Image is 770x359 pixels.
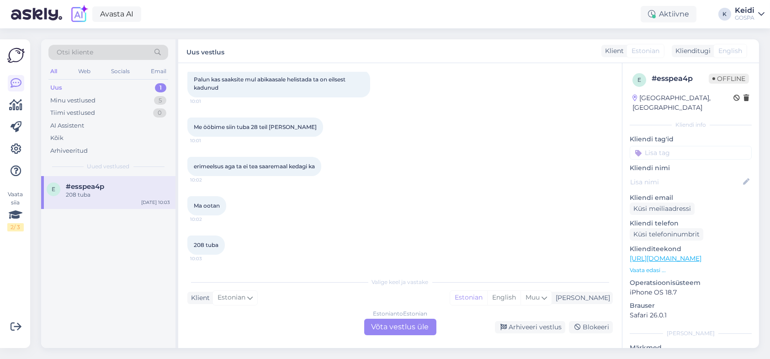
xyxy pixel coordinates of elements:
div: [PERSON_NAME] [630,329,752,338]
span: Ma ootan [194,202,220,209]
span: Palun kas saaksite mul abikaasale helistada ta on eilsest kadunud [194,76,347,91]
span: English [718,46,742,56]
div: Küsi meiliaadressi [630,203,695,215]
span: 10:02 [190,216,224,223]
span: erimeelsus aga ta ei tea saaremaal kedagi ka [194,163,315,170]
span: e [637,76,641,83]
div: English [487,291,520,305]
span: 208 tuba [194,241,218,248]
div: Arhiveeritud [50,146,88,155]
div: Blokeeri [569,321,613,333]
span: 10:01 [190,98,224,105]
div: # esspea4p [652,73,709,84]
div: 1 [155,83,166,92]
div: AI Assistent [50,121,84,130]
span: e [52,186,55,193]
div: 2 / 3 [7,223,24,231]
div: 5 [154,96,166,105]
span: Offline [709,74,749,84]
p: Kliendi nimi [630,163,752,173]
div: All [48,65,59,77]
div: Kõik [50,134,64,143]
p: Kliendi email [630,193,752,203]
input: Lisa tag [630,146,752,160]
div: 0 [153,108,166,118]
label: Uus vestlus [186,45,224,57]
div: Klient [187,293,210,303]
div: [GEOGRAPHIC_DATA], [GEOGRAPHIC_DATA] [632,93,733,113]
div: [PERSON_NAME] [552,293,610,303]
p: Safari 26.0.1 [630,311,752,320]
div: Keidi [735,7,754,14]
a: [URL][DOMAIN_NAME] [630,254,701,263]
span: 10:03 [190,255,224,262]
div: Estonian to Estonian [373,310,427,318]
p: Kliendi telefon [630,219,752,228]
p: iPhone OS 18.7 [630,288,752,297]
img: Askly Logo [7,47,25,64]
div: Kliendi info [630,121,752,129]
span: Estonian [632,46,659,56]
div: Vaata siia [7,190,24,231]
div: Klienditugi [672,46,711,56]
div: Küsi telefoninumbrit [630,228,703,241]
span: Otsi kliente [57,48,93,57]
div: GOSPA [735,14,754,21]
p: Märkmed [630,343,752,353]
div: Klient [601,46,624,56]
div: Socials [109,65,132,77]
img: explore-ai [69,5,89,24]
a: KeidiGOSPA [735,7,765,21]
div: Tiimi vestlused [50,108,95,118]
span: #esspea4p [66,182,104,191]
div: [DATE] 10:03 [141,199,170,206]
p: Brauser [630,301,752,311]
div: 208 tuba [66,191,170,199]
div: Estonian [450,291,487,305]
p: Vaata edasi ... [630,266,752,274]
div: Minu vestlused [50,96,96,105]
p: Kliendi tag'id [630,134,752,144]
input: Lisa nimi [630,177,741,187]
div: Valige keel ja vastake [187,278,613,286]
span: Muu [526,293,540,301]
span: Uued vestlused [87,162,130,171]
div: Arhiveeri vestlus [495,321,565,333]
a: Avasta AI [92,6,141,22]
div: K [718,8,731,21]
span: Me ööbime siin tuba 28 teil [PERSON_NAME] [194,123,317,130]
div: Aktiivne [641,6,696,22]
span: Estonian [218,293,245,303]
p: Klienditeekond [630,244,752,254]
div: Email [149,65,168,77]
div: Web [76,65,92,77]
p: Operatsioonisüsteem [630,278,752,288]
div: Uus [50,83,62,92]
span: 10:02 [190,177,224,183]
span: 10:01 [190,137,224,144]
div: Võta vestlus üle [364,319,436,335]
